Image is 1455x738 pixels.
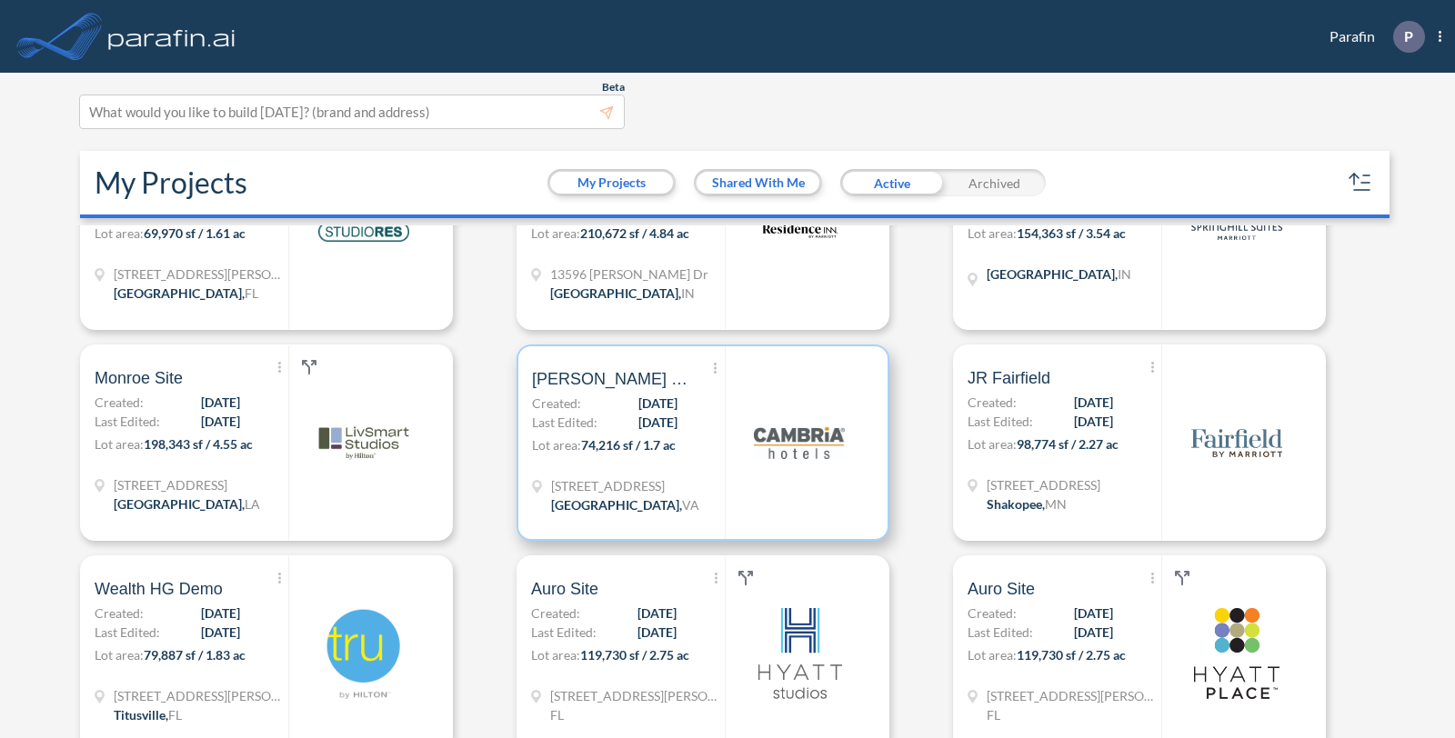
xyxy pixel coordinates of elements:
[531,647,580,663] span: Lot area:
[1302,21,1441,53] div: Parafin
[531,578,598,600] span: Auro Site
[755,608,846,699] img: logo
[509,134,946,330] a: MHG Hotels [GEOGRAPHIC_DATA]Created:[DATE]Last Edited:[DATE]Lot area:210,672 sf / 4.84 ac13596 [P...
[638,413,677,432] span: [DATE]
[697,172,819,194] button: Shared With Me
[95,225,144,241] span: Lot area:
[754,397,845,488] img: logo
[95,603,144,623] span: Created:
[532,413,597,432] span: Last Edited:
[114,285,245,301] span: [GEOGRAPHIC_DATA] ,
[95,165,247,200] h2: My Projects
[144,225,246,241] span: 69,970 sf / 1.61 ac
[201,623,240,642] span: [DATE]
[318,186,409,277] img: logo
[509,344,946,541] a: [PERSON_NAME] Site 2Created:[DATE]Last Edited:[DATE]Lot area:74,216 sf / 1.7 ac[STREET_ADDRESS][G...
[531,225,580,241] span: Lot area:
[682,497,699,513] span: VA
[114,705,182,724] div: Titusville, FL
[602,80,625,95] span: Beta
[1074,393,1113,412] span: [DATE]
[318,608,409,699] img: logo
[968,393,1017,412] span: Created:
[1074,412,1113,431] span: [DATE]
[968,603,1017,623] span: Created:
[580,225,689,241] span: 210,672 sf / 4.84 ac
[550,705,564,724] div: FL
[946,134,1382,330] a: [GEOGRAPHIC_DATA]Created:[DATE]Last Edited:[DATE]Lot area:154,363 sf / 3.54 ac[GEOGRAPHIC_DATA],I...
[114,496,245,512] span: [GEOGRAPHIC_DATA] ,
[1346,168,1375,197] button: sort
[201,393,240,412] span: [DATE]
[1017,436,1119,452] span: 98,774 sf / 2.27 ac
[968,412,1033,431] span: Last Edited:
[580,647,689,663] span: 119,730 sf / 2.75 ac
[114,707,168,723] span: Titusville ,
[551,476,699,495] span: 323 S 14th St
[968,225,1017,241] span: Lot area:
[987,264,1131,284] div: Noblesville, IN
[968,647,1017,663] span: Lot area:
[95,647,144,663] span: Lot area:
[943,169,1046,196] div: Archived
[987,686,1159,705] span: 10022 Palma Linda Way
[840,169,943,196] div: Active
[1017,647,1126,663] span: 119,730 sf / 2.75 ac
[105,18,239,55] img: logo
[968,367,1050,389] span: JR Fairfield
[95,623,160,642] span: Last Edited:
[95,367,183,389] span: Monroe Site
[637,623,677,642] span: [DATE]
[550,686,723,705] span: 10022 Palma Linda Way
[201,412,240,431] span: [DATE]
[1017,225,1126,241] span: 154,363 sf / 3.54 ac
[144,647,246,663] span: 79,887 sf / 1.83 ac
[987,494,1067,514] div: Shakopee, MN
[987,705,1000,724] div: FL
[1074,623,1113,642] span: [DATE]
[201,603,240,623] span: [DATE]
[114,475,260,494] span: 606 Mane St
[638,394,677,413] span: [DATE]
[968,623,1033,642] span: Last Edited:
[637,603,677,623] span: [DATE]
[987,266,1118,282] span: [GEOGRAPHIC_DATA] ,
[968,436,1017,452] span: Lot area:
[1074,603,1113,623] span: [DATE]
[1118,266,1131,282] span: IN
[550,264,708,284] span: 13596 Tegler Dr
[550,172,673,194] button: My Projects
[95,578,223,600] span: Wealth HG Demo
[968,578,1035,600] span: Auro Site
[550,707,564,723] span: FL
[318,397,409,488] img: logo
[245,496,260,512] span: LA
[245,285,258,301] span: FL
[531,603,580,623] span: Created:
[73,134,509,330] a: Noble StudioRESCreated:[DATE]Last Edited:[DATE]Lot area:69,970 sf / 1.61 ac[STREET_ADDRESS][PERSO...
[987,707,1000,723] span: FL
[1191,186,1282,277] img: logo
[114,284,258,303] div: Jacksonville, FL
[551,495,699,514] div: Richmond, VA
[144,436,253,452] span: 198,343 sf / 4.55 ac
[532,368,696,390] span: Dean Site 2
[1045,496,1067,512] span: MN
[987,475,1100,494] span: 4600 12th Ave E
[95,393,144,412] span: Created:
[550,284,695,303] div: Noblesville, IN
[581,437,676,453] span: 74,216 sf / 1.7 ac
[95,412,160,431] span: Last Edited:
[73,344,509,541] a: Monroe SiteCreated:[DATE]Last Edited:[DATE]Lot area:198,343 sf / 4.55 ac[STREET_ADDRESS][GEOGRAPH...
[1191,608,1282,699] img: logo
[1191,397,1282,488] img: logo
[551,497,682,513] span: [GEOGRAPHIC_DATA] ,
[114,264,286,284] span: 8045 Parramore Rd
[1404,28,1413,45] p: P
[532,394,581,413] span: Created:
[168,707,182,723] span: FL
[550,285,681,301] span: [GEOGRAPHIC_DATA] ,
[681,285,695,301] span: IN
[755,186,846,277] img: logo
[114,686,286,705] span: 4760 Helen Hauser Blvd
